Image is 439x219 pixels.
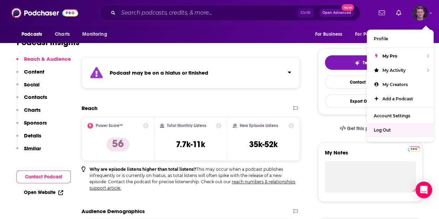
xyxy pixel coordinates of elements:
[16,81,40,94] button: Social
[50,28,74,41] a: Charts
[310,28,351,41] button: open menu
[24,132,41,139] p: Details
[17,28,51,41] button: open menu
[99,5,360,21] div: Search podcasts, credits, & more...
[315,30,342,39] span: For Business
[367,30,433,142] ul: Show profile menu
[382,82,408,87] span: My Creators
[325,149,416,161] label: My Notes
[16,145,41,158] button: Similar
[367,109,433,123] a: Account Settings
[16,170,71,183] button: Contact Podcast
[22,30,42,39] span: Podcasts
[347,126,401,132] span: Get this podcast via API
[412,5,428,20] button: Show profile menu
[408,145,420,152] a: Pro website
[393,7,404,19] a: Show notifications dropdown
[24,56,71,62] p: Reach & Audience
[376,7,388,19] a: Show notifications dropdown
[355,30,388,39] span: For Podcasters
[16,94,47,107] button: Contacts
[415,182,432,198] div: Open Intercom Messenger
[82,30,107,39] span: Monitoring
[24,119,47,126] p: Sponsors
[16,119,47,132] button: Sponsors
[16,56,71,68] button: Reach & Audience
[16,68,44,81] button: Content
[325,94,416,108] button: Export One-Sheet
[341,4,354,11] span: New
[354,60,360,66] img: tell me why sparkle
[24,81,40,88] p: Social
[297,8,314,17] span: Ctrl K
[24,189,63,195] a: Open Website
[363,60,387,66] span: Tell Me Why
[96,123,123,128] h2: Power Score™
[322,11,351,15] span: Open Advanced
[374,36,388,41] span: Profile
[24,94,47,100] p: Contacts
[397,28,422,41] button: open menu
[374,113,410,118] span: Account Settings
[382,68,406,73] span: My Activity
[412,5,428,20] span: Logged in as drew.kilman
[240,123,278,128] h2: New Episode Listens
[319,9,354,17] button: Open AdvancedNew
[11,6,78,19] img: Podchaser - Follow, Share and Rate Podcasts
[16,107,41,119] button: Charts
[90,167,196,172] b: Why are episode listens higher than total listens?
[16,132,41,145] button: Details
[82,208,145,214] h2: Audience Demographics
[82,57,300,88] section: Click to expand status details
[367,92,433,106] a: Add a Podcast
[374,127,391,133] span: Log Out
[408,146,420,152] img: Podchaser Pro
[118,7,297,18] input: Search podcasts, credits, & more...
[382,53,397,59] span: My Pro
[367,77,433,92] a: My Creators
[90,179,295,191] a: reach numbers & relationships support article.
[24,145,41,152] p: Similar
[82,105,98,111] h2: Reach
[325,55,416,70] button: tell me why sparkleTell Me Why
[167,123,206,128] h2: Total Monthly Listens
[77,28,116,41] button: open menu
[24,68,44,75] p: Content
[107,137,129,151] p: 56
[325,75,416,89] a: Contact This Podcast
[334,120,406,137] a: Get this podcast via API
[412,5,428,20] img: User Profile
[90,166,300,191] p: This may occur when a podcast publishes infrequently or is currently on hiatus, as total listens ...
[176,139,205,150] h3: 7.7k-11k
[249,139,278,150] h3: 35k-52k
[110,69,208,76] strong: Podcast may be on a hiatus or finished
[351,28,398,41] button: open menu
[55,30,70,39] span: Charts
[367,32,433,46] a: Profile
[24,107,41,113] p: Charts
[382,96,413,101] span: Add a Podcast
